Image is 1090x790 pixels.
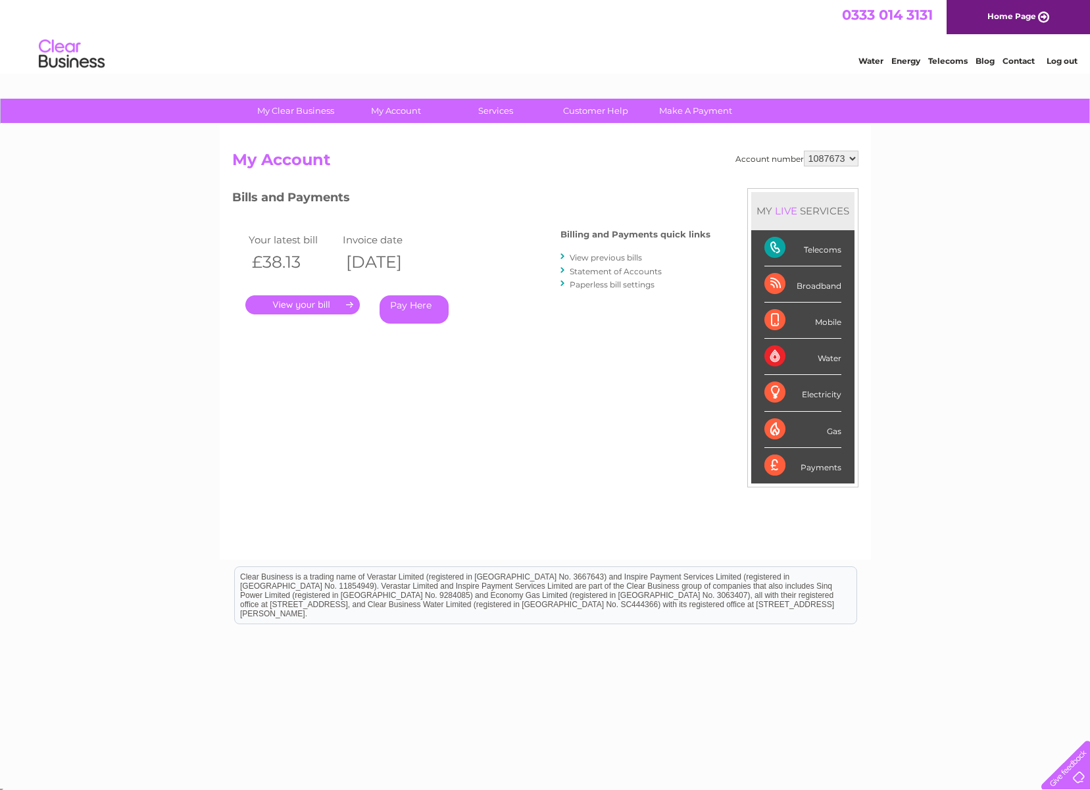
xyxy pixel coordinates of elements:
a: Pay Here [380,295,449,324]
a: Contact [1003,56,1035,66]
a: Water [858,56,883,66]
a: Services [441,99,550,123]
a: Customer Help [541,99,650,123]
h2: My Account [232,151,858,176]
h4: Billing and Payments quick links [560,230,710,239]
div: Account number [735,151,858,166]
td: Your latest bill [245,231,340,249]
h3: Bills and Payments [232,188,710,211]
th: [DATE] [339,249,434,276]
td: Invoice date [339,231,434,249]
a: Telecoms [928,56,968,66]
img: logo.png [38,34,105,74]
div: Broadband [764,266,841,303]
a: My Clear Business [241,99,350,123]
div: Clear Business is a trading name of Verastar Limited (registered in [GEOGRAPHIC_DATA] No. 3667643... [235,7,856,64]
div: LIVE [772,205,800,217]
a: Statement of Accounts [570,266,662,276]
div: Electricity [764,375,841,411]
a: My Account [341,99,450,123]
div: Water [764,339,841,375]
a: Log out [1047,56,1078,66]
div: Gas [764,412,841,448]
div: Mobile [764,303,841,339]
div: Payments [764,448,841,483]
div: MY SERVICES [751,192,855,230]
div: Telecoms [764,230,841,266]
a: View previous bills [570,253,642,262]
a: 0333 014 3131 [842,7,933,23]
a: . [245,295,360,314]
a: Blog [976,56,995,66]
a: Make A Payment [641,99,750,123]
a: Paperless bill settings [570,280,655,289]
th: £38.13 [245,249,340,276]
a: Energy [891,56,920,66]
